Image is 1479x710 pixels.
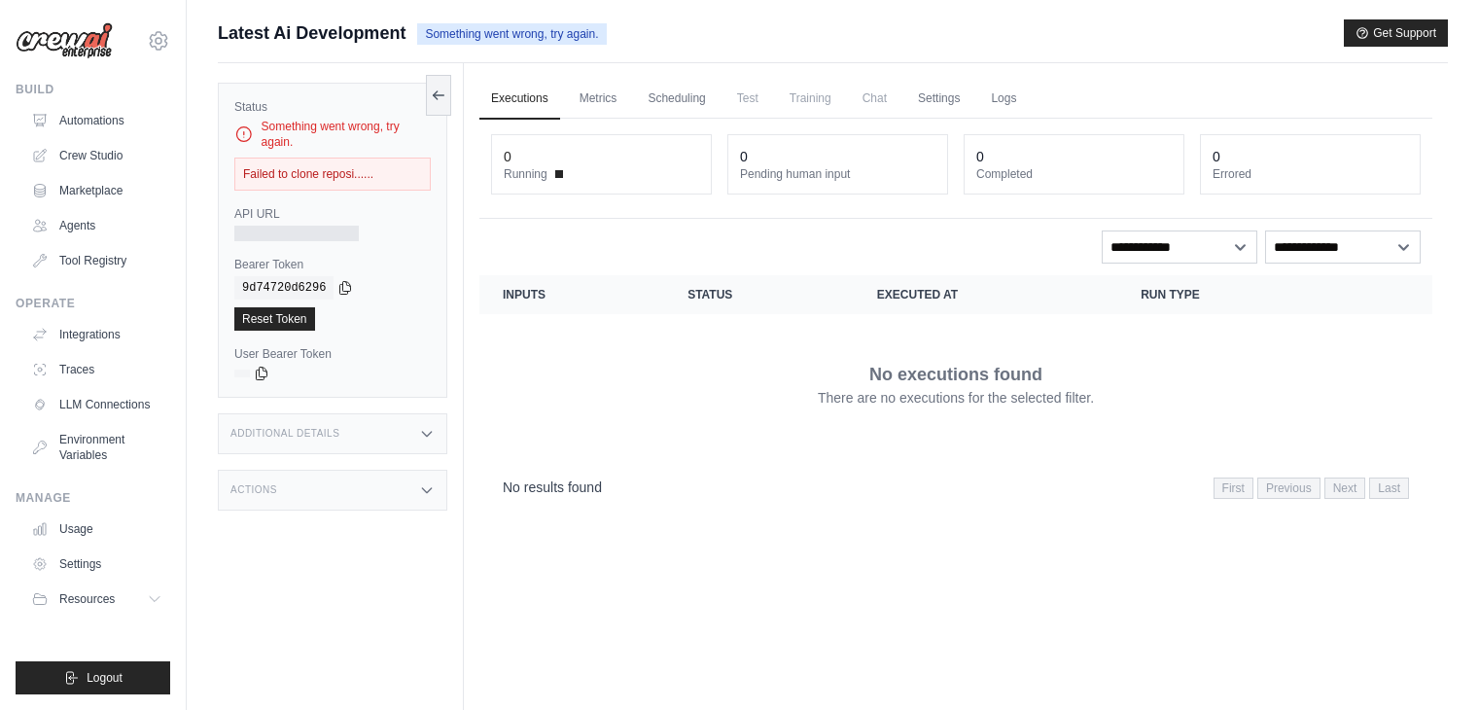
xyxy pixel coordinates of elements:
[87,670,123,686] span: Logout
[234,206,431,222] label: API URL
[1382,617,1479,710] iframe: Chat Widget
[218,19,405,47] span: Latest Ai Development
[23,549,170,580] a: Settings
[504,166,547,182] span: Running
[1213,166,1408,182] dt: Errored
[979,79,1028,120] a: Logs
[636,79,717,120] a: Scheduling
[23,210,170,241] a: Agents
[234,346,431,362] label: User Bearer Token
[725,79,770,118] span: Test
[23,105,170,136] a: Automations
[778,79,843,118] span: Training is not available until the deployment is complete
[740,166,935,182] dt: Pending human input
[16,82,170,97] div: Build
[1214,478,1409,499] nav: Pagination
[23,245,170,276] a: Tool Registry
[504,147,511,166] div: 0
[23,514,170,545] a: Usage
[976,166,1172,182] dt: Completed
[16,296,170,311] div: Operate
[976,147,984,166] div: 0
[234,158,431,191] div: Failed to clone reposi......
[479,275,664,314] th: Inputs
[1344,19,1448,47] button: Get Support
[234,119,431,150] div: Something went wrong, try again.
[16,661,170,694] button: Logout
[906,79,971,120] a: Settings
[1214,478,1253,499] span: First
[23,140,170,171] a: Crew Studio
[230,484,277,496] h3: Actions
[230,428,339,440] h3: Additional Details
[1213,147,1220,166] div: 0
[503,478,602,497] p: No results found
[23,175,170,206] a: Marketplace
[1369,478,1409,499] span: Last
[16,22,113,59] img: Logo
[869,361,1042,388] p: No executions found
[234,307,315,331] a: Reset Token
[234,99,431,115] label: Status
[854,275,1117,314] th: Executed at
[16,490,170,506] div: Manage
[23,319,170,350] a: Integrations
[818,388,1094,408] p: There are no executions for the selected filter.
[479,462,1432,512] nav: Pagination
[234,276,334,300] code: 9d74720d6296
[23,584,170,615] button: Resources
[234,257,431,272] label: Bearer Token
[479,275,1432,512] section: Crew executions table
[417,23,606,45] span: Something went wrong, try again.
[479,79,560,120] a: Executions
[1324,478,1366,499] span: Next
[740,147,748,166] div: 0
[59,591,115,607] span: Resources
[568,79,629,120] a: Metrics
[23,389,170,420] a: LLM Connections
[23,354,170,385] a: Traces
[851,79,898,118] span: Chat is not available until the deployment is complete
[23,424,170,471] a: Environment Variables
[1257,478,1321,499] span: Previous
[1117,275,1336,314] th: Run Type
[664,275,854,314] th: Status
